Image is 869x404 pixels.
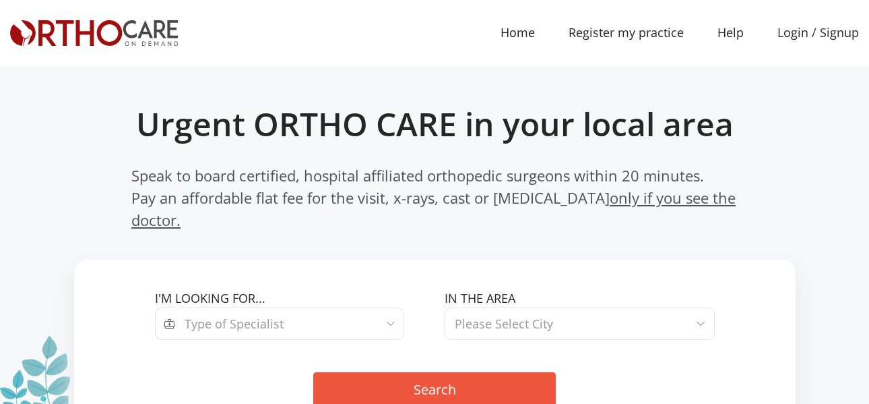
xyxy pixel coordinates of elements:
[552,18,701,48] a: Register my practice
[96,105,773,144] h1: Urgent ORTHO CARE in your local area
[185,316,284,332] span: Type of Specialist
[701,18,761,48] a: Help
[155,289,425,308] label: I'm looking for...
[445,289,715,308] label: In the area
[455,316,553,332] span: Please Select City
[484,18,552,48] a: Home
[131,165,738,231] span: Speak to board certified, hospital affiliated orthopedic surgeons within 20 minutes. Pay an affor...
